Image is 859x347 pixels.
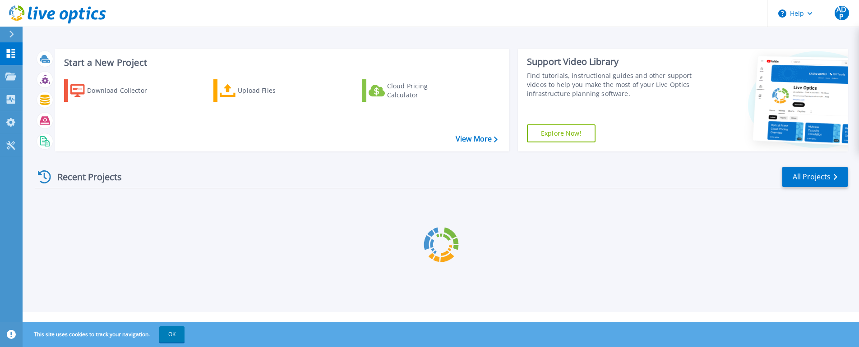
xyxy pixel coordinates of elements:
[527,56,695,68] div: Support Video Library
[835,6,849,20] span: ADP
[35,166,134,188] div: Recent Projects
[782,167,848,187] a: All Projects
[238,82,310,100] div: Upload Files
[159,326,185,342] button: OK
[527,71,695,98] div: Find tutorials, instructional guides and other support videos to help you make the most of your L...
[25,326,185,342] span: This site uses cookies to track your navigation.
[64,79,165,102] a: Download Collector
[64,58,497,68] h3: Start a New Project
[87,82,159,100] div: Download Collector
[456,135,498,143] a: View More
[362,79,463,102] a: Cloud Pricing Calculator
[387,82,459,100] div: Cloud Pricing Calculator
[527,124,596,142] a: Explore Now!
[213,79,314,102] a: Upload Files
